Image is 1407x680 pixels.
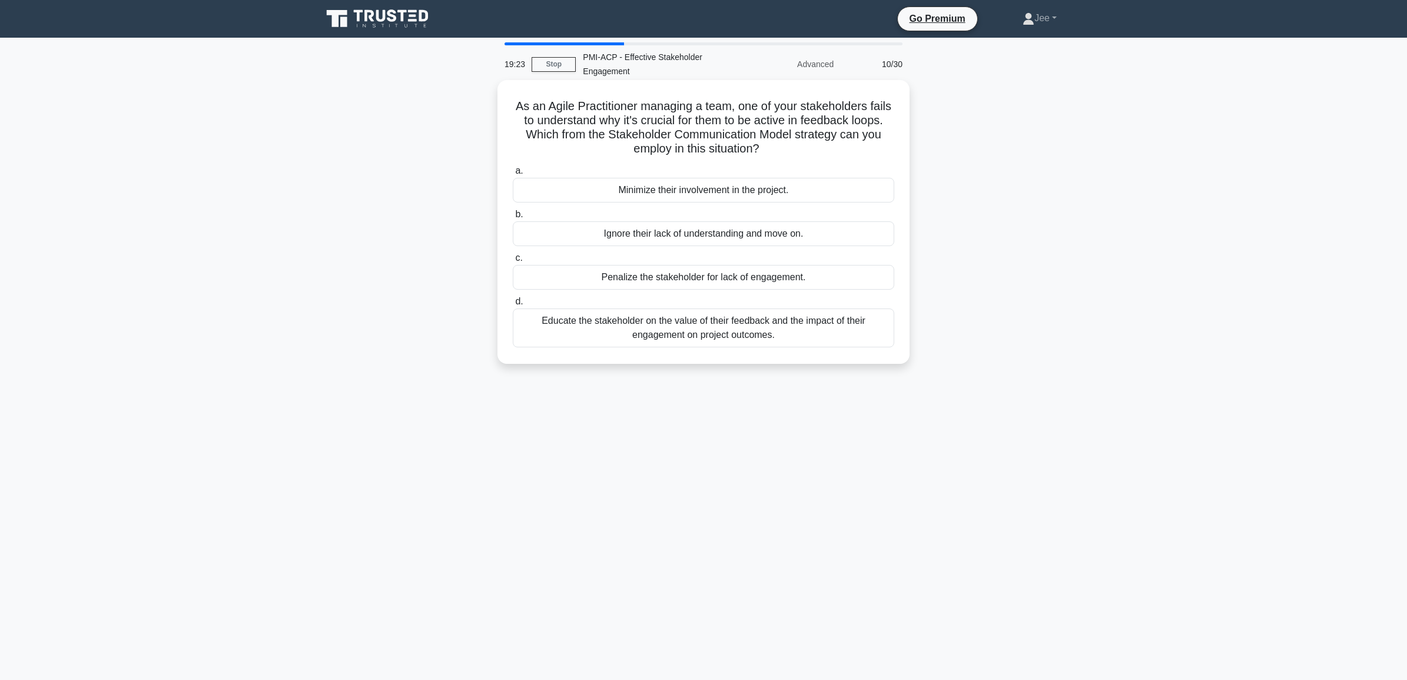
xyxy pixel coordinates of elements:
div: Penalize the stakeholder for lack of engagement. [513,265,894,290]
div: PMI-ACP - Effective Stakeholder Engagement [576,45,738,83]
a: Go Premium [902,11,973,26]
a: Stop [532,57,576,72]
span: c. [515,253,522,263]
span: a. [515,165,523,175]
a: Jee [994,6,1085,30]
span: b. [515,209,523,219]
div: Educate the stakeholder on the value of their feedback and the impact of their engagement on proj... [513,309,894,347]
div: Ignore their lack of understanding and move on. [513,221,894,246]
h5: As an Agile Practitioner managing a team, one of your stakeholders fails to understand why it's c... [512,99,895,157]
div: Minimize their involvement in the project. [513,178,894,203]
span: d. [515,296,523,306]
div: 10/30 [841,52,910,76]
div: 19:23 [497,52,532,76]
div: Advanced [738,52,841,76]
